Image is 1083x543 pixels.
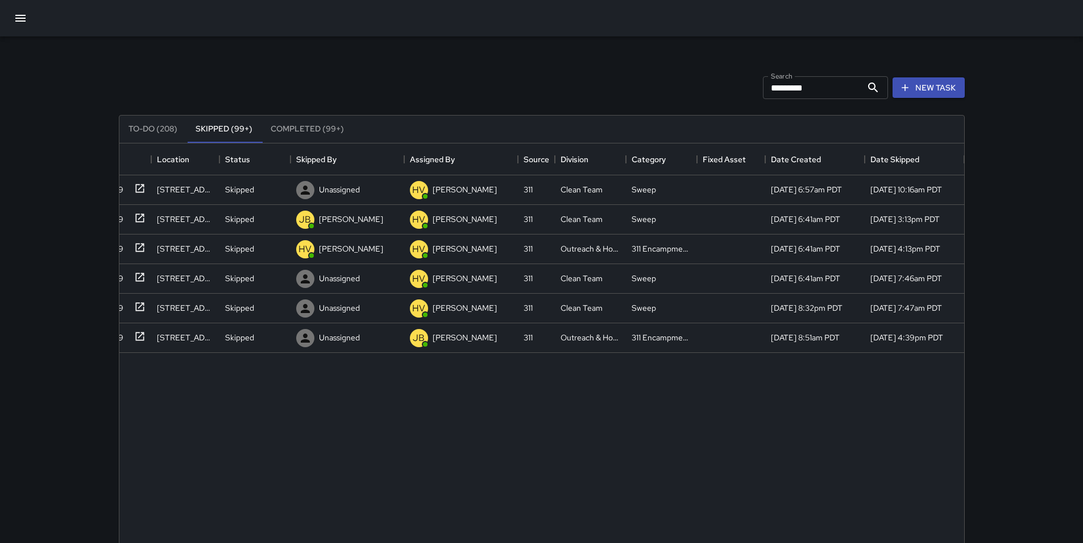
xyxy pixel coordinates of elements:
[319,184,360,195] p: Unassigned
[412,213,425,227] p: HV
[157,143,189,175] div: Location
[524,273,533,284] div: 311
[561,213,603,225] div: Clean Team
[697,143,765,175] div: Fixed Asset
[632,184,656,195] div: Sweep
[291,143,404,175] div: Skipped By
[433,243,497,254] p: [PERSON_NAME]
[524,213,533,225] div: 311
[632,332,691,343] div: 311 Encampments
[225,184,254,195] p: Skipped
[412,302,425,315] p: HV
[299,213,311,227] p: JB
[771,71,792,81] label: Search
[219,143,291,175] div: Status
[412,242,425,256] p: HV
[865,143,964,175] div: Date Skipped
[296,143,337,175] div: Skipped By
[433,213,497,225] p: [PERSON_NAME]
[225,302,254,314] p: Skipped
[632,143,666,175] div: Category
[870,184,942,195] div: 8/26/2025, 10:16am PDT
[632,273,656,284] div: Sweep
[433,273,497,284] p: [PERSON_NAME]
[319,302,360,314] p: Unassigned
[771,213,840,225] div: 8/26/2025, 6:41am PDT
[225,332,254,343] p: Skipped
[524,332,533,343] div: 311
[561,332,620,343] div: Outreach & Hospitality
[319,243,383,254] p: [PERSON_NAME]
[262,116,353,143] button: Completed (99+)
[870,332,943,343] div: 8/26/2025, 4:39pm PDT
[298,242,312,256] p: HV
[157,184,214,195] div: 550 Minna Street
[524,184,533,195] div: 311
[412,183,425,197] p: HV
[771,332,840,343] div: 8/25/2025, 8:51am PDT
[626,143,697,175] div: Category
[561,273,603,284] div: Clean Team
[433,332,497,343] p: [PERSON_NAME]
[151,143,219,175] div: Location
[771,243,840,254] div: 8/26/2025, 6:41am PDT
[632,302,656,314] div: Sweep
[561,184,603,195] div: Clean Team
[319,213,383,225] p: [PERSON_NAME]
[319,332,360,343] p: Unassigned
[771,184,842,195] div: 8/26/2025, 6:57am PDT
[157,332,214,343] div: 550 Minna Street
[765,143,865,175] div: Date Created
[225,243,254,254] p: Skipped
[703,143,746,175] div: Fixed Asset
[157,213,214,225] div: 550 Minna Street
[225,213,254,225] p: Skipped
[524,302,533,314] div: 311
[870,143,919,175] div: Date Skipped
[412,272,425,286] p: HV
[524,243,533,254] div: 311
[632,213,656,225] div: Sweep
[433,302,497,314] p: [PERSON_NAME]
[561,143,588,175] div: Division
[771,143,821,175] div: Date Created
[870,213,940,225] div: 8/26/2025, 3:13pm PDT
[225,143,250,175] div: Status
[119,116,186,143] button: To-Do (208)
[433,184,497,195] p: [PERSON_NAME]
[893,77,965,98] button: New Task
[771,273,840,284] div: 8/26/2025, 6:41am PDT
[518,143,555,175] div: Source
[870,243,940,254] div: 8/26/2025, 4:13pm PDT
[157,243,214,254] div: 550 Minna Street
[555,143,626,175] div: Division
[632,243,691,254] div: 311 Encampments
[319,273,360,284] p: Unassigned
[771,302,843,314] div: 8/25/2025, 8:32pm PDT
[561,302,603,314] div: Clean Team
[157,273,214,284] div: 550 Minna Street
[870,302,942,314] div: 8/26/2025, 7:47am PDT
[410,143,455,175] div: Assigned By
[83,143,151,175] div: ID
[157,302,214,314] div: 550 Minna Street
[524,143,549,175] div: Source
[413,331,425,345] p: JB
[225,273,254,284] p: Skipped
[186,116,262,143] button: Skipped (99+)
[404,143,518,175] div: Assigned By
[561,243,620,254] div: Outreach & Hospitality
[870,273,942,284] div: 8/26/2025, 7:46am PDT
